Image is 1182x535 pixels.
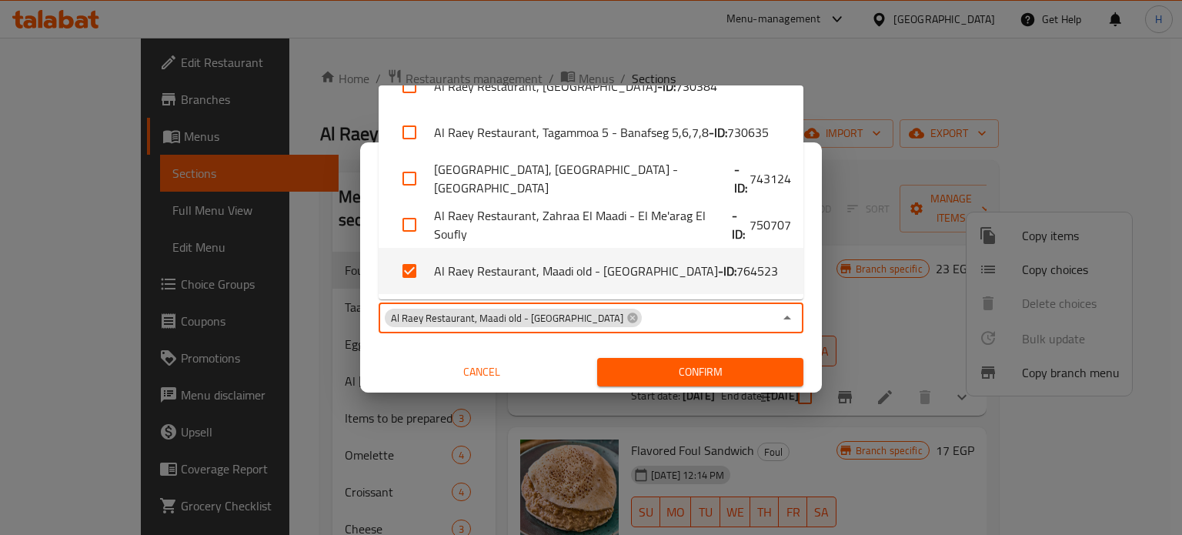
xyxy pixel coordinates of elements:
[379,155,803,202] li: [GEOGRAPHIC_DATA], [GEOGRAPHIC_DATA] - [GEOGRAPHIC_DATA]
[385,309,642,327] div: Al Raey Restaurant, Maadi old - [GEOGRAPHIC_DATA]
[379,358,585,386] button: Cancel
[718,262,736,280] b: - ID:
[750,169,791,188] span: 743124
[609,363,791,382] span: Confirm
[734,160,750,197] b: - ID:
[379,202,803,248] li: Al Raey Restaurant, Zahraa El Maadi - El Me'arag El Soufly
[727,123,769,142] span: 730635
[379,109,803,155] li: Al Raey Restaurant, Tagammoa 5 - Banafseg 5,6,7,8
[732,206,750,243] b: - ID:
[385,311,629,326] span: Al Raey Restaurant, Maadi old - [GEOGRAPHIC_DATA]
[379,63,803,109] li: Al Raey Restaurant, [GEOGRAPHIC_DATA]
[776,307,798,329] button: Close
[676,77,717,95] span: 730384
[597,358,803,386] button: Confirm
[379,248,803,294] li: Al Raey Restaurant, Maadi old - [GEOGRAPHIC_DATA]
[709,123,727,142] b: - ID:
[385,363,579,382] span: Cancel
[736,262,778,280] span: 764523
[750,216,791,234] span: 750707
[657,77,676,95] b: - ID:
